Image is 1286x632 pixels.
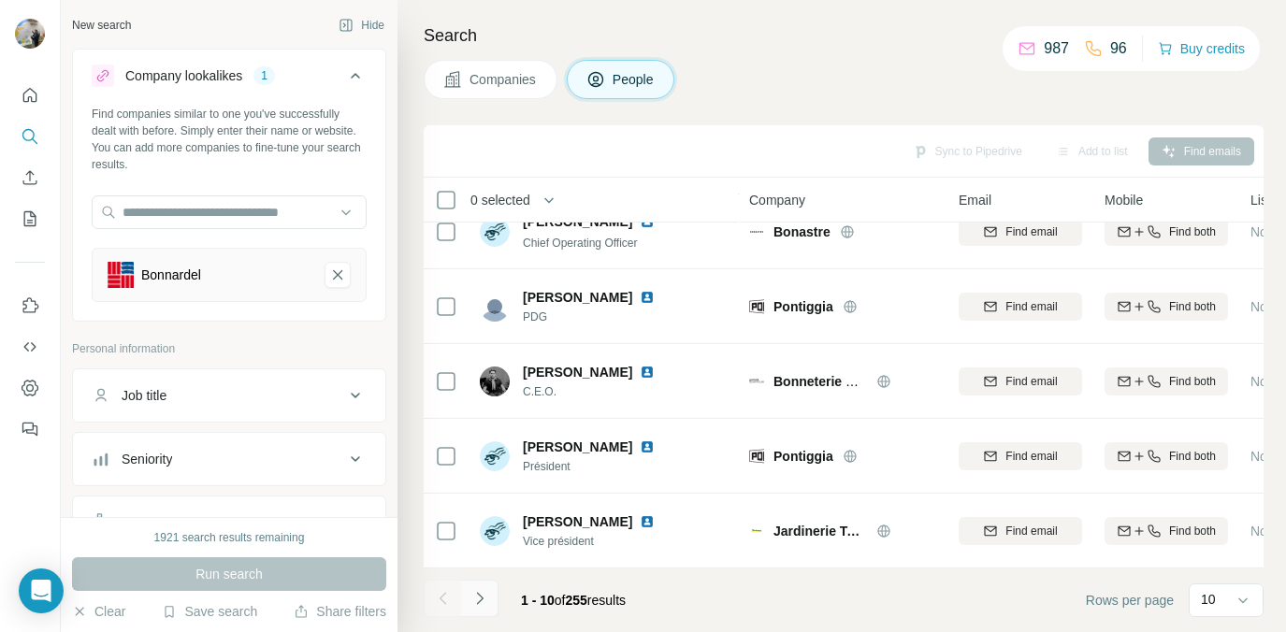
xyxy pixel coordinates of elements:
[141,266,201,284] div: Bonnardel
[1005,223,1057,240] span: Find email
[15,371,45,405] button: Dashboard
[1110,37,1127,60] p: 96
[1158,36,1245,62] button: Buy credits
[1005,298,1057,315] span: Find email
[1105,367,1228,395] button: Find both
[15,202,45,236] button: My lists
[1169,448,1216,465] span: Find both
[773,297,833,316] span: Pontiggia
[15,289,45,323] button: Use Surfe on LinkedIn
[1169,523,1216,539] span: Find both
[325,262,351,288] button: Bonnardel-remove-button
[325,11,397,39] button: Hide
[470,191,530,209] span: 0 selected
[294,602,386,621] button: Share filters
[122,386,166,405] div: Job title
[773,223,831,241] span: Bonastre
[749,379,764,382] img: Logo of Bonneterie Chanteclair
[640,514,655,529] img: LinkedIn logo
[523,512,632,531] span: [PERSON_NAME]
[640,365,655,380] img: LinkedIn logo
[15,330,45,364] button: Use Surfe API
[523,309,662,325] span: PDG
[1044,37,1069,60] p: 987
[480,217,510,247] img: Avatar
[749,299,764,314] img: Logo of Pontiggia
[523,288,632,307] span: [PERSON_NAME]
[959,293,1082,321] button: Find email
[773,374,917,389] span: Bonneterie Chanteclair
[480,441,510,471] img: Avatar
[566,593,587,608] span: 255
[253,67,275,84] div: 1
[521,593,626,608] span: results
[959,191,991,209] span: Email
[1250,191,1278,209] span: Lists
[613,70,656,89] span: People
[1201,590,1216,609] p: 10
[521,593,555,608] span: 1 - 10
[1105,191,1143,209] span: Mobile
[1169,223,1216,240] span: Find both
[1005,448,1057,465] span: Find email
[523,237,638,250] span: Chief Operating Officer
[15,161,45,194] button: Enrich CSV
[122,513,190,532] div: Department
[108,262,134,288] img: Bonnardel-logo
[1169,373,1216,390] span: Find both
[1105,293,1228,321] button: Find both
[15,412,45,446] button: Feedback
[523,438,632,456] span: [PERSON_NAME]
[73,437,385,481] button: Seniority
[72,340,386,357] p: Personal information
[640,439,655,454] img: LinkedIn logo
[749,224,764,239] img: Logo of Bonastre
[1105,218,1228,246] button: Find both
[154,529,305,546] div: 1921 search results remaining
[959,218,1082,246] button: Find email
[523,458,662,475] span: Président
[959,517,1082,545] button: Find email
[773,447,833,466] span: Pontiggia
[470,70,538,89] span: Companies
[640,290,655,305] img: LinkedIn logo
[73,373,385,418] button: Job title
[959,367,1082,395] button: Find email
[73,500,385,545] button: Department
[749,528,764,533] img: Logo of Jardinerie Tarnaise
[523,533,662,550] span: Vice président
[1105,442,1228,470] button: Find both
[523,363,632,381] span: [PERSON_NAME]
[461,580,499,617] button: Navigate to next page
[125,66,242,85] div: Company lookalikes
[1005,373,1057,390] span: Find email
[122,450,172,468] div: Seniority
[1086,591,1174,610] span: Rows per page
[959,442,1082,470] button: Find email
[15,79,45,112] button: Quick start
[480,366,510,396] img: Avatar
[424,22,1264,49] h4: Search
[480,292,510,322] img: Avatar
[749,191,805,209] span: Company
[92,106,367,173] div: Find companies similar to one you've successfully dealt with before. Simply enter their name or w...
[15,19,45,49] img: Avatar
[749,449,764,464] img: Logo of Pontiggia
[773,522,867,540] span: Jardinerie Tarnaise
[523,383,662,400] span: C.E.O.
[1169,298,1216,315] span: Find both
[480,516,510,546] img: Avatar
[162,602,257,621] button: Save search
[555,593,566,608] span: of
[72,602,125,621] button: Clear
[1105,517,1228,545] button: Find both
[73,53,385,106] button: Company lookalikes1
[19,568,64,613] div: Open Intercom Messenger
[72,17,131,34] div: New search
[1005,523,1057,539] span: Find email
[15,120,45,153] button: Search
